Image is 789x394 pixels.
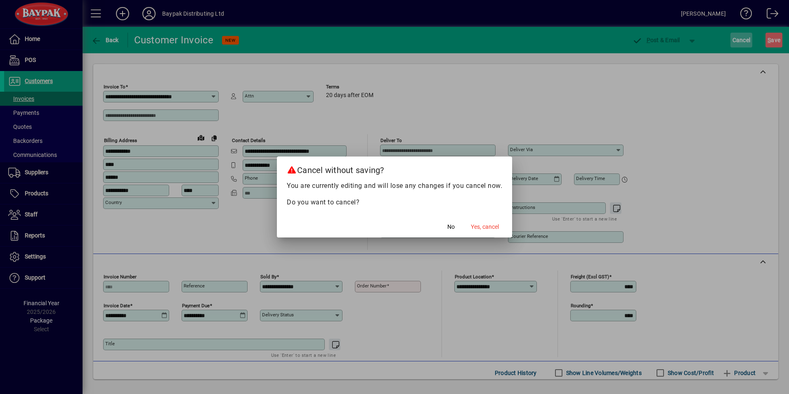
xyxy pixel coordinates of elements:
[468,219,502,234] button: Yes, cancel
[287,181,502,191] p: You are currently editing and will lose any changes if you cancel now.
[287,197,502,207] p: Do you want to cancel?
[438,219,464,234] button: No
[471,223,499,231] span: Yes, cancel
[277,157,512,180] h2: Cancel without saving?
[447,223,455,231] span: No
